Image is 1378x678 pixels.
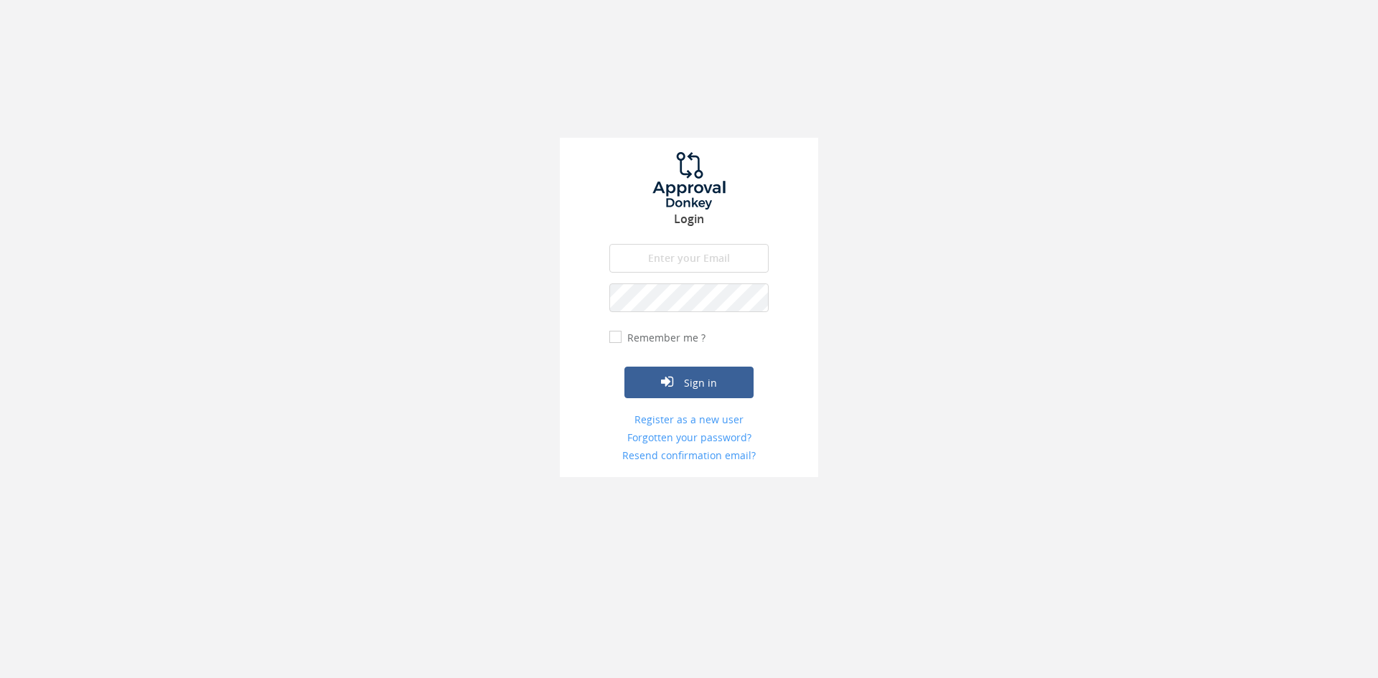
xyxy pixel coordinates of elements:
[609,244,769,273] input: Enter your Email
[635,152,743,209] img: logo.png
[624,367,754,398] button: Sign in
[624,331,706,345] label: Remember me ?
[609,448,769,463] a: Resend confirmation email?
[560,213,818,226] h3: Login
[609,430,769,445] a: Forgotten your password?
[609,413,769,427] a: Register as a new user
